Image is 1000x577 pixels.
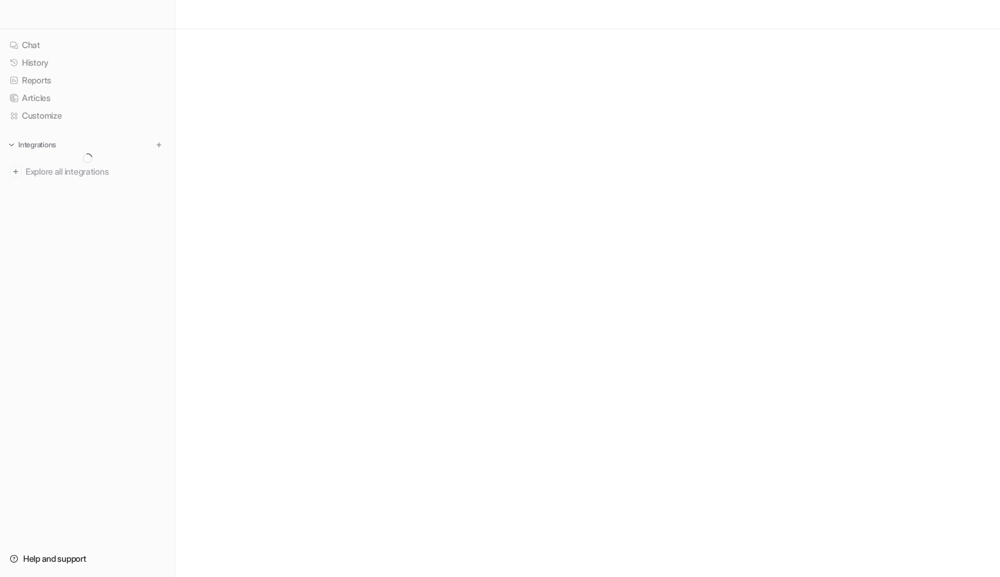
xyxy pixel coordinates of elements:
[155,141,163,149] img: menu_add.svg
[5,37,170,54] a: Chat
[10,166,22,178] img: explore all integrations
[7,141,16,149] img: expand menu
[5,550,170,567] a: Help and support
[5,163,170,180] a: Explore all integrations
[5,54,170,71] a: History
[5,107,170,124] a: Customize
[5,72,170,89] a: Reports
[5,89,170,107] a: Articles
[5,139,60,151] button: Integrations
[18,140,56,150] p: Integrations
[26,162,165,181] span: Explore all integrations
